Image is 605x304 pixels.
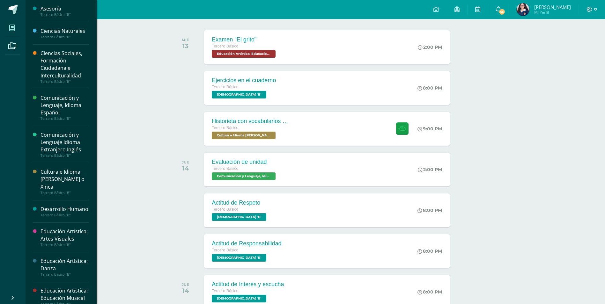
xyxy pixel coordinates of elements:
span: 56 [498,8,505,15]
div: Historieta con vocabularios básicos en kaqchikel [212,118,288,125]
a: AsesoríaTercero Básico "B" [41,5,89,17]
div: 14 [182,164,189,172]
div: Tercero Básico "B" [41,242,89,247]
span: Evangelización 'B' [212,213,266,221]
div: 2:00 PM [418,44,442,50]
span: Tercero Básico [212,166,238,171]
span: Tercero Básico [212,248,238,252]
div: 8:00 PM [417,207,442,213]
div: JUE [182,282,189,287]
div: 9:00 PM [417,126,442,132]
div: Ejercicios en el cuaderno [212,77,276,84]
a: Ciencias NaturalesTercero Básico "B" [41,27,89,39]
span: Comunicación y Lenguaje, Idioma Español 'B' [212,172,276,180]
div: 8:00 PM [417,85,442,91]
div: MIÉ [182,38,189,42]
a: Ciencias Sociales, Formación Ciudadana e InterculturalidadTercero Básico "B" [41,50,89,83]
div: Desarrollo Humano [41,206,89,213]
span: Tercero Básico [212,85,238,89]
div: Ciencias Sociales, Formación Ciudadana e Interculturalidad [41,50,89,79]
div: Educación Artística: Artes Visuales [41,228,89,242]
div: Tercero Básico "B" [41,79,89,84]
div: Asesoría [41,5,89,12]
span: Tercero Básico [212,289,238,293]
span: Mi Perfil [534,10,571,15]
a: Comunicación y Lenguaje Idioma Extranjero InglésTercero Básico "B" [41,131,89,158]
span: Evangelización 'B' [212,91,266,98]
div: Actitud de Interés y escucha [212,281,284,288]
a: Comunicación y Lenguaje, Idioma EspañolTercero Básico "B" [41,94,89,121]
span: Tercero Básico [212,44,238,48]
span: Educación Artística: Educación Musical 'B' [212,50,276,58]
div: Educación Artística: Danza [41,257,89,272]
div: Comunicación y Lenguaje Idioma Extranjero Inglés [41,131,89,153]
div: Actitud de Respeto [212,199,268,206]
div: 13 [182,42,189,50]
div: JUE [182,160,189,164]
div: Tercero Básico "B" [41,191,89,195]
span: [PERSON_NAME] [534,4,571,10]
a: Cultura e Idioma [PERSON_NAME] o XincaTercero Básico "B" [41,168,89,195]
div: Tercero Básico "B" [41,12,89,17]
div: 14 [182,287,189,294]
div: Tercero Básico "B" [41,213,89,217]
img: cae0ec80204f8e1da3127e83c638b303.png [517,3,529,16]
span: Tercero Básico [212,207,238,212]
span: Tercero Básico [212,126,238,130]
div: Tercero Básico "B" [41,153,89,158]
div: 2:00 PM [418,167,442,172]
div: 8:00 PM [417,248,442,254]
div: Ciencias Naturales [41,27,89,35]
span: Evangelización 'B' [212,295,266,302]
span: Cultura e Idioma Maya Garífuna o Xinca 'B' [212,132,276,139]
div: Tercero Básico "B" [41,35,89,39]
div: 8:00 PM [417,289,442,295]
div: Cultura e Idioma [PERSON_NAME] o Xinca [41,168,89,190]
div: Tercero Básico "B" [41,272,89,277]
a: Educación Artística: DanzaTercero Básico "B" [41,257,89,277]
div: Actitud de Responsabilidad [212,240,281,247]
div: Comunicación y Lenguaje, Idioma Español [41,94,89,116]
a: Desarrollo HumanoTercero Básico "B" [41,206,89,217]
span: Evangelización 'B' [212,254,266,262]
a: Educación Artística: Artes VisualesTercero Básico "B" [41,228,89,247]
div: Educación Artística: Educación Musical [41,287,89,302]
div: Examen "El grito" [212,36,277,43]
div: Evaluación de unidad [212,159,277,165]
div: Tercero Básico "B" [41,116,89,121]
